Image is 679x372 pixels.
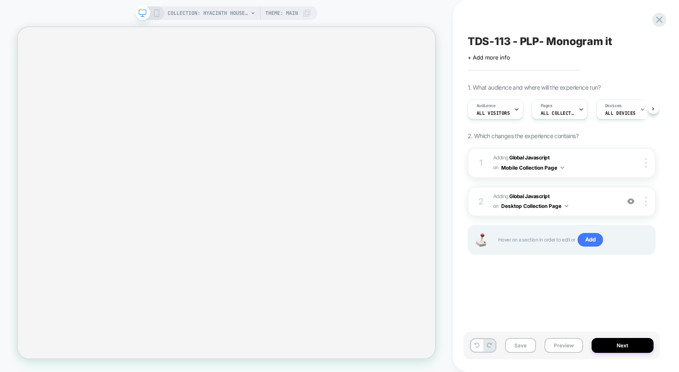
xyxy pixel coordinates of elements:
img: close [645,158,647,168]
span: Hover on a section in order to edit or [498,233,646,247]
span: All Visitors [477,110,510,116]
span: + Add more info [468,54,510,61]
span: Adding [493,192,615,212]
button: Save [505,338,536,353]
span: TDS-113 - PLP- Monogram it [468,35,612,48]
span: 2. Which changes the experience contains? [468,132,578,139]
img: down arrow [561,167,564,169]
div: 2 [477,194,485,209]
span: Add [578,233,603,247]
img: close [645,197,647,206]
span: Theme: MAIN [265,6,298,20]
img: down arrow [565,205,568,207]
span: COLLECTION: Hyacinth House (Category) [168,6,248,20]
span: ALL COLLECTIONS [541,110,575,116]
b: Global Javascript [509,193,549,199]
img: Joystick [473,233,490,247]
span: Pages [541,103,553,109]
button: Next [592,338,654,353]
span: on [493,163,499,172]
span: ALL DEVICES [605,110,636,116]
b: Global Javascript [509,154,549,161]
span: Adding [493,153,615,173]
span: Devices [605,103,622,109]
button: Desktop Collection Page [501,201,568,211]
span: on [493,202,499,211]
button: Preview [544,338,583,353]
div: 1 [477,155,485,170]
img: crossed eye [627,198,634,205]
button: Mobile Collection Page [501,162,564,173]
span: Audience [477,103,496,109]
span: 1. What audience and where will the experience run? [468,84,600,91]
